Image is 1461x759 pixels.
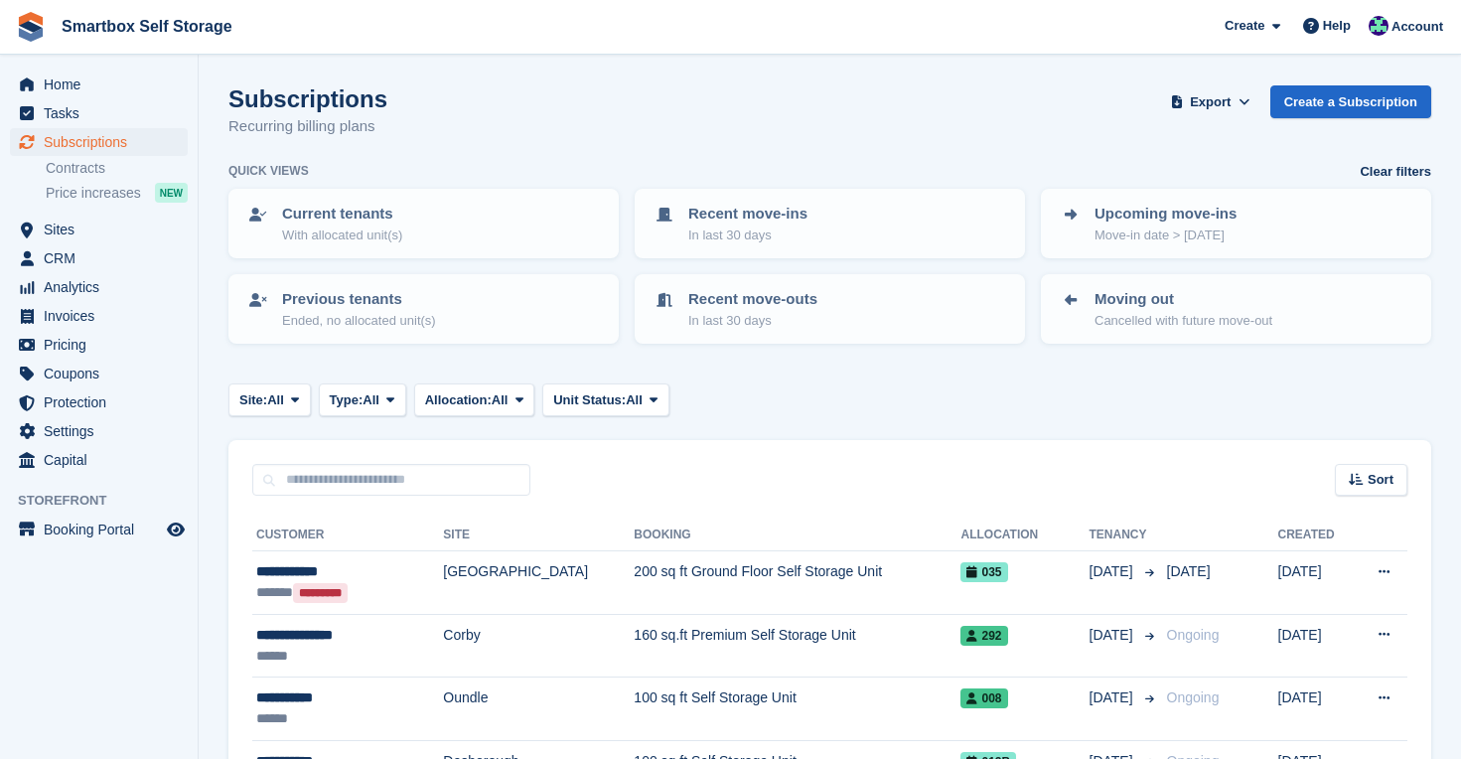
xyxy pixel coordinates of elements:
[960,626,1007,646] span: 292
[44,71,163,98] span: Home
[634,520,960,551] th: Booking
[10,331,188,359] a: menu
[230,276,617,342] a: Previous tenants Ended, no allocated unit(s)
[44,244,163,272] span: CRM
[1360,162,1431,182] a: Clear filters
[228,115,387,138] p: Recurring billing plans
[1369,16,1388,36] img: Roger Canham
[1225,16,1264,36] span: Create
[228,85,387,112] h1: Subscriptions
[10,388,188,416] a: menu
[44,99,163,127] span: Tasks
[10,216,188,243] a: menu
[44,128,163,156] span: Subscriptions
[10,71,188,98] a: menu
[960,688,1007,708] span: 008
[282,226,402,245] p: With allocated unit(s)
[1278,520,1353,551] th: Created
[319,383,406,416] button: Type: All
[330,390,364,410] span: Type:
[688,311,817,331] p: In last 30 days
[1167,563,1211,579] span: [DATE]
[443,614,634,678] td: Corby
[1090,687,1137,708] span: [DATE]
[228,383,311,416] button: Site: All
[634,551,960,615] td: 200 sq ft Ground Floor Self Storage Unit
[155,183,188,203] div: NEW
[1278,678,1353,741] td: [DATE]
[10,273,188,301] a: menu
[228,162,309,180] h6: Quick views
[637,191,1023,256] a: Recent move-ins In last 30 days
[542,383,668,416] button: Unit Status: All
[10,360,188,387] a: menu
[1278,614,1353,678] td: [DATE]
[10,417,188,445] a: menu
[44,302,163,330] span: Invoices
[18,491,198,511] span: Storefront
[252,520,443,551] th: Customer
[282,203,402,226] p: Current tenants
[44,273,163,301] span: Analytics
[443,551,634,615] td: [GEOGRAPHIC_DATA]
[1167,689,1220,705] span: Ongoing
[44,446,163,474] span: Capital
[282,288,436,311] p: Previous tenants
[1190,92,1231,112] span: Export
[44,331,163,359] span: Pricing
[688,226,807,245] p: In last 30 days
[46,159,188,178] a: Contracts
[1391,17,1443,37] span: Account
[688,288,817,311] p: Recent move-outs
[44,360,163,387] span: Coupons
[44,216,163,243] span: Sites
[414,383,535,416] button: Allocation: All
[44,417,163,445] span: Settings
[1278,551,1353,615] td: [DATE]
[1095,311,1272,331] p: Cancelled with future move-out
[960,520,1089,551] th: Allocation
[54,10,240,43] a: Smartbox Self Storage
[1095,288,1272,311] p: Moving out
[10,516,188,543] a: menu
[10,99,188,127] a: menu
[553,390,626,410] span: Unit Status:
[637,276,1023,342] a: Recent move-outs In last 30 days
[363,390,379,410] span: All
[634,678,960,741] td: 100 sq ft Self Storage Unit
[1090,561,1137,582] span: [DATE]
[10,244,188,272] a: menu
[46,184,141,203] span: Price increases
[1090,520,1159,551] th: Tenancy
[239,390,267,410] span: Site:
[44,516,163,543] span: Booking Portal
[1090,625,1137,646] span: [DATE]
[1270,85,1431,118] a: Create a Subscription
[1095,226,1237,245] p: Move-in date > [DATE]
[443,678,634,741] td: Oundle
[16,12,46,42] img: stora-icon-8386f47178a22dfd0bd8f6a31ec36ba5ce8667c1dd55bd0f319d3a0aa187defe.svg
[1095,203,1237,226] p: Upcoming move-ins
[1167,85,1254,118] button: Export
[230,191,617,256] a: Current tenants With allocated unit(s)
[44,388,163,416] span: Protection
[46,182,188,204] a: Price increases NEW
[267,390,284,410] span: All
[164,518,188,541] a: Preview store
[634,614,960,678] td: 160 sq.ft Premium Self Storage Unit
[1323,16,1351,36] span: Help
[1167,627,1220,643] span: Ongoing
[960,562,1007,582] span: 035
[10,302,188,330] a: menu
[1368,470,1393,490] span: Sort
[282,311,436,331] p: Ended, no allocated unit(s)
[626,390,643,410] span: All
[443,520,634,551] th: Site
[10,128,188,156] a: menu
[688,203,807,226] p: Recent move-ins
[492,390,509,410] span: All
[1043,191,1429,256] a: Upcoming move-ins Move-in date > [DATE]
[425,390,492,410] span: Allocation:
[10,446,188,474] a: menu
[1043,276,1429,342] a: Moving out Cancelled with future move-out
